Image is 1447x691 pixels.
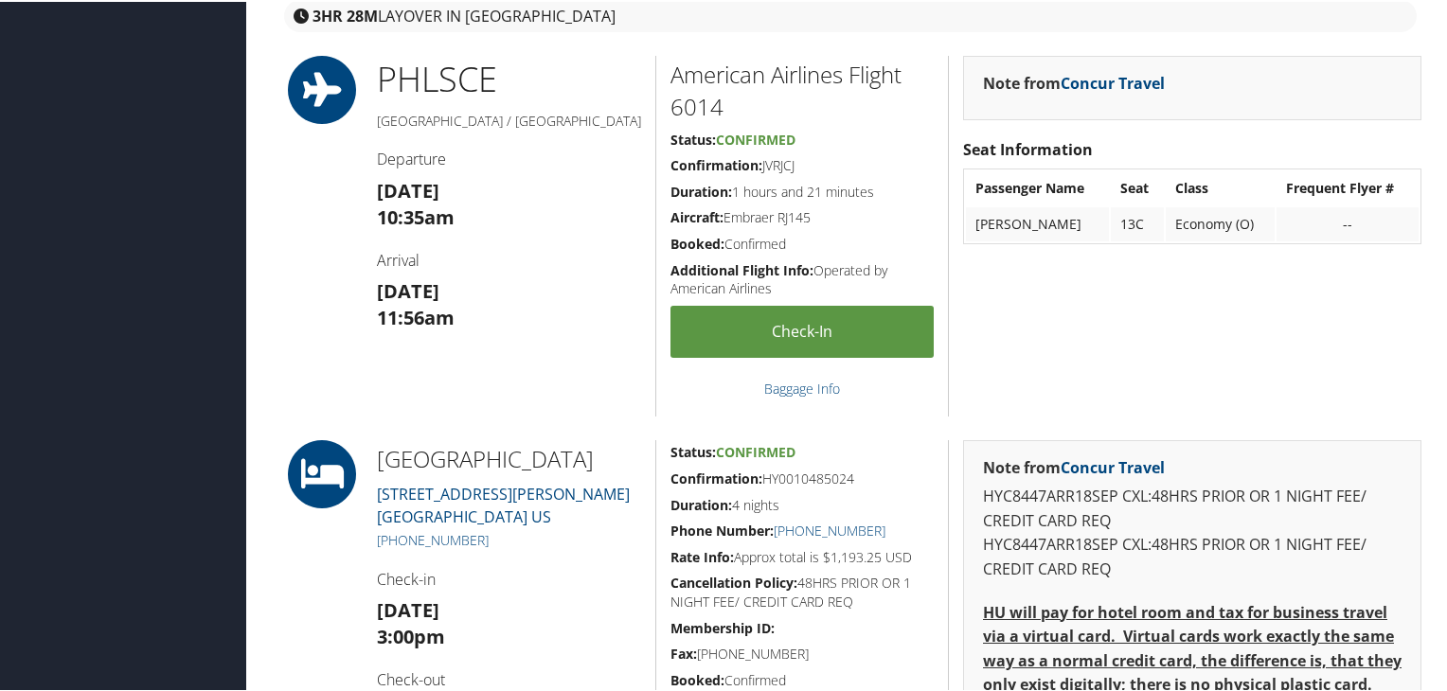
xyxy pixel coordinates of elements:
h5: 1 hours and 21 minutes [670,181,934,200]
strong: [DATE] [377,276,439,302]
strong: Duration: [670,181,732,199]
a: [PHONE_NUMBER] [774,520,885,538]
a: [STREET_ADDRESS][PERSON_NAME][GEOGRAPHIC_DATA] US [377,482,630,525]
strong: Confirmation: [670,154,762,172]
h4: Arrival [377,248,641,269]
strong: Rate Info: [670,546,734,564]
strong: Additional Flight Info: [670,259,813,277]
h2: American Airlines Flight 6014 [670,57,934,120]
a: Concur Travel [1061,455,1165,476]
strong: 10:35am [377,203,455,228]
h5: HY0010485024 [670,468,934,487]
strong: Note from [983,455,1165,476]
th: Seat [1111,169,1164,204]
p: HYC8447ARR18SEP CXL:48HRS PRIOR OR 1 NIGHT FEE/ CREDIT CARD REQ HYC8447ARR18SEP CXL:48HRS PRIOR O... [983,483,1402,579]
h4: Departure [377,147,641,168]
a: [PHONE_NUMBER] [377,529,489,547]
h5: Confirmed [670,233,934,252]
th: Frequent Flyer # [1277,169,1419,204]
strong: 3:00pm [377,622,445,647]
h5: 48HRS PRIOR OR 1 NIGHT FEE/ CREDIT CARD REQ [670,572,934,609]
strong: 3HR 28M [313,4,378,25]
h4: Check-out [377,667,641,688]
h5: Embraer RJ145 [670,206,934,225]
div: -- [1286,214,1409,231]
span: Confirmed [716,441,795,459]
strong: Fax: [670,643,697,661]
strong: Status: [670,129,716,147]
strong: Booked: [670,669,724,687]
h4: Check-in [377,567,641,588]
h5: JVRJCJ [670,154,934,173]
strong: Status: [670,441,716,459]
strong: 11:56am [377,303,455,328]
td: [PERSON_NAME] [966,205,1109,239]
strong: [DATE] [377,176,439,202]
td: Economy (O) [1166,205,1275,239]
strong: Note from [983,71,1165,92]
h5: Confirmed [670,669,934,688]
strong: Cancellation Policy: [670,572,797,590]
a: Check-in [670,304,934,356]
strong: Booked: [670,233,724,251]
strong: Phone Number: [670,520,774,538]
h5: [GEOGRAPHIC_DATA] / [GEOGRAPHIC_DATA] [377,110,641,129]
h1: PHL SCE [377,54,641,101]
strong: Seat Information [963,137,1093,158]
strong: Membership ID: [670,617,775,635]
th: Passenger Name [966,169,1109,204]
h5: [PHONE_NUMBER] [670,643,934,662]
span: Confirmed [716,129,795,147]
a: Baggage Info [764,378,840,396]
a: Concur Travel [1061,71,1165,92]
h2: [GEOGRAPHIC_DATA] [377,441,641,473]
h5: 4 nights [670,494,934,513]
h5: Operated by American Airlines [670,259,934,296]
th: Class [1166,169,1275,204]
td: 13C [1111,205,1164,239]
strong: [DATE] [377,595,439,621]
h5: Approx total is $1,193.25 USD [670,546,934,565]
strong: Duration: [670,494,732,512]
strong: Aircraft: [670,206,723,224]
strong: Confirmation: [670,468,762,486]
